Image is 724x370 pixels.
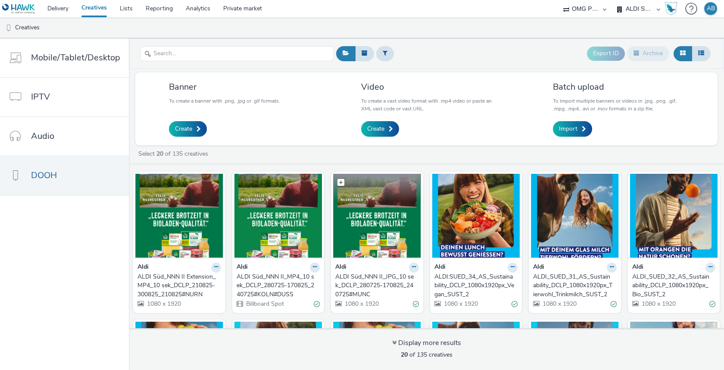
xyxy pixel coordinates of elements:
[156,150,163,158] strong: 20
[335,273,415,299] div: ALDI Süd_NNN II_JPG_10 sek_DCLP_280725-170825_240725#MUNC
[140,46,334,61] input: Search...
[361,81,492,93] h3: Video
[31,130,54,142] span: Audio
[146,300,181,308] span: 1080 x 1920
[401,351,408,359] strong: 20
[137,273,221,299] a: ALDI Süd_NNN II Extension_MP4_10 sek_DCLP_210825-300825_210825#NURN
[314,300,320,309] div: Valid
[641,300,676,308] span: 1080 x 1920
[169,97,280,105] p: To create a banner with .png, .jpg or .gif formats.
[333,174,421,258] img: ALDI Süd_NNN II_JPG_10 sek_DCLP_280725-170825_240725#MUNC visual
[335,263,346,273] strong: Aldi
[542,300,577,308] span: 1080 x 1920
[665,2,681,16] a: Hawk Academy
[31,169,57,182] span: DOOH
[632,273,716,299] a: ALDI_SUED_32_AS_Sustainability_DCLP_1080x1920px_Bio_SUST_2
[434,273,518,299] a: ALDI:SUED_34_AS_Sustainability_DCLP_1080x1920px_Vegan_SUST_2
[434,263,446,273] strong: Aldi
[627,46,669,61] button: Archive
[169,81,280,93] h3: Banner
[367,125,384,133] span: Create
[533,273,617,299] a: ALDI_SUED_31_AS_Sustainability_DCLP_1080x1920px_Tierwohl_Trinkmilch_SUST_2
[553,81,684,93] h3: Batch upload
[401,351,452,359] span: of 135 creatives
[632,263,643,273] strong: Aldi
[531,174,619,258] img: ALDI_SUED_31_AS_Sustainability_DCLP_1080x1920px_Tierwohl_Trinkmilch_SUST_2 visual
[361,121,399,137] a: Create
[137,150,212,158] a: Select of 135 creatives
[692,46,711,61] button: Table
[234,174,322,258] img: ALDI Süd_NNN II_MP4_10 sek_DCLP_280725-170825_240725#KOLN#DUSS visual
[335,273,419,299] a: ALDI Süd_NNN II_JPG_10 sek_DCLP_280725-170825_240725#MUNC
[237,263,248,273] strong: Aldi
[237,273,317,299] div: ALDI Süd_NNN II_MP4_10 sek_DCLP_280725-170825_240725#KOLN#DUSS
[434,273,515,299] div: ALDI:SUED_34_AS_Sustainability_DCLP_1080x1920px_Vegan_SUST_2
[392,338,461,348] div: Display more results
[587,47,625,60] button: Export ID
[443,300,478,308] span: 1080 x 1920
[533,273,613,299] div: ALDI_SUED_31_AS_Sustainability_DCLP_1080x1920px_Tierwohl_Trinkmilch_SUST_2
[137,273,218,299] div: ALDI Süd_NNN II Extension_MP4_10 sek_DCLP_210825-300825_210825#NURN
[2,3,35,14] img: undefined Logo
[413,300,419,309] div: Valid
[512,300,518,309] div: Valid
[611,300,617,309] div: Valid
[361,97,492,113] p: To create a vast video format with .mp4 video or paste an XML vast code or vast URL.
[665,2,677,16] img: Hawk Academy
[135,174,223,258] img: ALDI Süd_NNN II Extension_MP4_10 sek_DCLP_210825-300825_210825#NURN visual
[344,300,379,308] span: 1080 x 1920
[632,273,712,299] div: ALDI_SUED_32_AS_Sustainability_DCLP_1080x1920px_Bio_SUST_2
[169,121,207,137] a: Create
[533,263,544,273] strong: Aldi
[237,273,320,299] a: ALDI Süd_NNN II_MP4_10 sek_DCLP_280725-170825_240725#KOLN#DUSS
[553,97,684,113] p: To import multiple banners or videos in .jpg, .png, .gif, .mpg, .mp4, .avi or .mov formats in a z...
[674,46,692,61] button: Grid
[559,125,577,133] span: Import
[245,300,284,308] span: Billboard Spot
[707,2,715,15] div: AB
[137,263,149,273] strong: Aldi
[4,24,13,32] img: dooh
[175,125,192,133] span: Create
[709,300,715,309] div: Valid
[432,174,520,258] img: ALDI:SUED_34_AS_Sustainability_DCLP_1080x1920px_Vegan_SUST_2 visual
[31,91,50,103] span: IPTV
[31,51,120,64] span: Mobile/Tablet/Desktop
[553,121,592,137] a: Import
[630,174,718,258] img: ALDI_SUED_32_AS_Sustainability_DCLP_1080x1920px_Bio_SUST_2 visual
